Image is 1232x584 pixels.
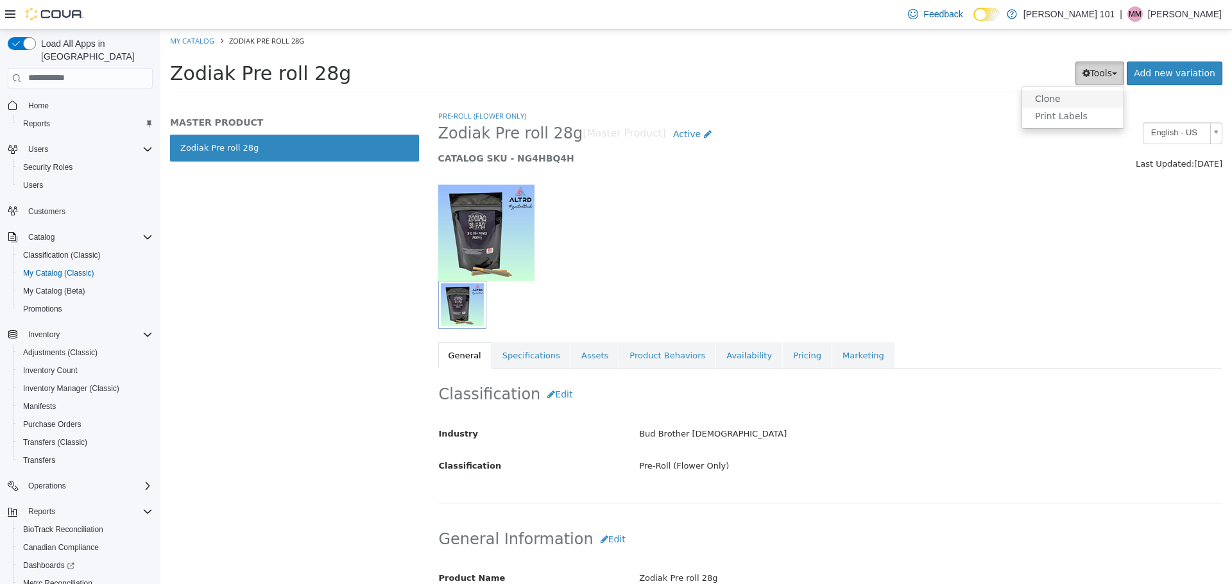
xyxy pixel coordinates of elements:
span: Users [23,180,43,190]
button: Inventory [23,327,65,342]
span: BioTrack Reconciliation [18,522,153,537]
button: Users [3,140,158,158]
img: Cova [26,8,83,21]
h2: General Information [278,498,1062,522]
a: Manifests [18,399,61,414]
span: Zodiak Pre roll 28g [69,6,144,16]
input: Dark Mode [973,8,1000,21]
span: Security Roles [23,162,73,172]
button: Edit [380,353,419,377]
span: [DATE] [1034,129,1062,139]
button: Reports [3,503,158,521]
span: Manifests [23,401,56,412]
button: Reports [13,115,158,133]
a: Inventory Count [18,363,83,378]
div: Matthew Monroe [1127,6,1143,22]
a: BioTrack Reconciliation [18,522,108,537]
a: Security Roles [18,160,78,175]
button: Adjustments (Classic) [13,344,158,362]
span: Last Updated: [975,129,1034,139]
a: My Catalog (Classic) [18,265,99,281]
span: Transfers [18,453,153,468]
a: Clone [862,61,963,78]
span: Adjustments (Classic) [23,347,98,358]
a: Print Labels [862,78,963,96]
span: Feedback [923,8,963,21]
button: Users [23,142,53,157]
button: Reports [23,504,60,519]
span: Purchase Orders [23,419,81,430]
a: Dashboards [18,558,80,573]
button: Security Roles [13,158,158,176]
span: My Catalog (Beta) [23,286,85,296]
span: Users [28,144,48,154]
span: Inventory [28,330,60,340]
p: [PERSON_NAME] [1148,6,1222,22]
span: Security Roles [18,160,153,175]
span: MM [1129,6,1142,22]
span: BioTrack Reconciliation [23,524,103,535]
span: Canadian Compliance [18,540,153,555]
button: Classification (Classic) [13,246,158,264]
span: Customers [23,203,153,219]
button: Purchase Orders [13,415,158,433]
span: Dashboards [23,560,74,571]
a: Specifications [332,313,410,340]
span: Users [23,142,153,157]
div: Pre-Roll (Flower Only) [469,426,1071,448]
span: Purchase Orders [18,417,153,432]
button: Home [3,96,158,115]
span: Load All Apps in [GEOGRAPHIC_DATA] [36,37,153,63]
span: Active [513,99,540,110]
button: BioTrack Reconciliation [13,521,158,538]
span: Product Name [278,544,345,553]
span: Adjustments (Classic) [18,345,153,360]
h5: MASTER PRODUCT [10,87,259,99]
a: Canadian Compliance [18,540,104,555]
div: Zodiak Pre roll 28g [469,538,1071,560]
a: Feedback [903,1,968,27]
a: Dashboards [13,556,158,574]
a: Inventory Manager (Classic) [18,381,124,396]
span: My Catalog (Classic) [23,268,94,278]
span: My Catalog (Classic) [18,265,153,281]
span: Reports [23,119,50,129]
a: Home [23,98,54,113]
span: Reports [28,506,55,517]
span: Classification (Classic) [18,247,153,263]
a: Zodiak Pre roll 28g [10,105,259,132]
button: Customers [3,202,158,221]
a: Marketing [672,313,734,340]
button: Inventory Manager (Classic) [13,380,158,397]
span: Zodiak Pre roll 28g [10,33,191,55]
span: Home [28,101,49,111]
p: | [1120,6,1122,22]
span: Operations [23,478,153,494]
a: Classification (Classic) [18,247,106,263]
button: My Catalog (Classic) [13,264,158,282]
a: Users [18,178,48,193]
span: Canadian Compliance [23,542,99,553]
span: Reports [23,504,153,519]
button: Manifests [13,397,158,415]
small: [Master Product] [422,99,506,110]
span: Transfers (Classic) [23,437,87,447]
span: Reports [18,116,153,131]
a: Purchase Orders [18,417,87,432]
h5: CATALOG SKU - NG4HBQ4H [278,123,861,135]
a: Reports [18,116,55,131]
span: Catalog [23,229,153,245]
span: Dashboards [18,558,153,573]
span: Inventory Manager (Classic) [23,383,119,394]
button: Inventory [3,326,158,344]
a: Pre-Roll (Flower Only) [278,81,366,91]
a: Customers [23,204,71,219]
div: Bud Brother [DEMOGRAPHIC_DATA] [469,394,1071,416]
span: Inventory [23,327,153,342]
a: Product Behaviors [459,313,555,340]
span: Transfers (Classic) [18,435,153,450]
span: Customers [28,206,65,217]
a: English - US [982,93,1062,115]
span: Manifests [18,399,153,414]
span: Transfers [23,455,55,465]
